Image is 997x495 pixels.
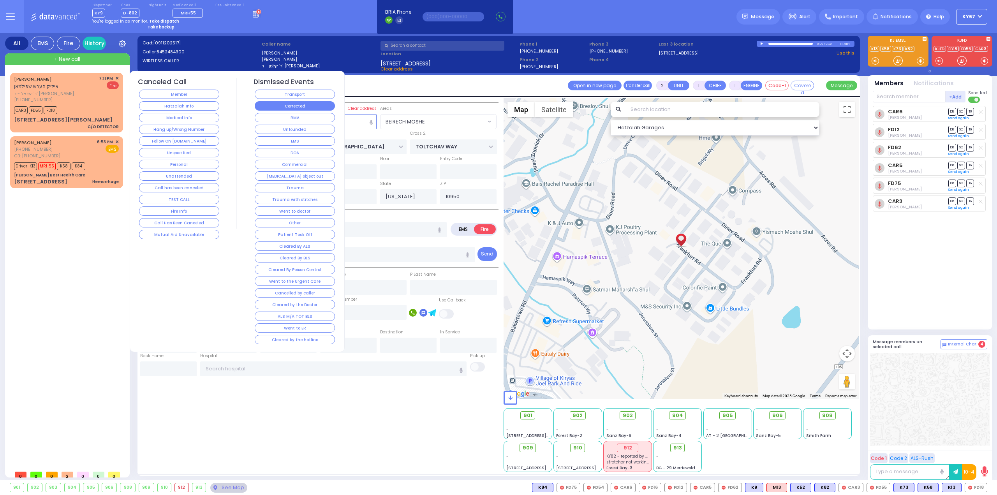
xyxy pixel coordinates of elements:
[611,483,636,492] div: CAR6
[572,412,583,419] span: 902
[948,134,969,138] a: Send again
[741,81,762,90] button: ENGINE
[659,50,699,56] a: [STREET_ADDRESS]
[121,9,139,18] span: D-802
[440,181,446,187] label: ZIP
[255,171,335,181] button: [MEDICAL_DATA] object out
[200,361,467,376] input: Search hospital
[722,486,726,490] img: red-radio-icon.svg
[790,483,811,492] div: BLS
[255,136,335,146] button: EMS
[470,353,485,359] label: Pick up
[745,483,763,492] div: BLS
[868,39,928,44] label: KJ EMS...
[583,483,608,492] div: FD54
[842,486,846,490] img: red-radio-icon.svg
[520,41,587,48] span: Phone 1
[92,9,105,18] span: KY9
[14,106,28,114] span: CAR3
[262,56,378,63] label: [PERSON_NAME]
[656,421,659,427] span: -
[380,115,486,129] span: BEIRECH MOSHE
[870,46,879,52] a: K13
[606,433,631,439] span: Sanz Bay-6
[410,130,426,137] label: Cross 2
[140,353,164,359] label: Back Home
[934,46,946,52] a: KJFD
[139,483,154,492] div: 909
[889,453,908,463] button: Code 2
[957,197,965,205] span: SO
[83,483,98,492] div: 905
[957,144,965,151] span: SO
[623,412,633,419] span: 903
[722,412,733,419] span: 905
[139,218,219,227] button: Call Has Been Canceled
[824,39,825,48] div: /
[751,13,774,21] span: Message
[606,465,632,471] span: Forest Bay-3
[14,162,37,170] span: Driver-K13
[705,81,726,90] button: CHIEF
[139,160,219,169] button: Personal
[520,63,558,69] label: [PHONE_NUMBER]
[656,459,659,465] span: -
[706,427,708,433] span: -
[38,162,56,170] span: MRH55
[215,3,244,8] label: Fire units on call
[255,335,335,344] button: Cleared by the hotline
[30,472,42,477] span: 0
[255,218,335,227] button: Other
[77,472,89,477] span: 0
[948,108,956,115] span: DR
[978,341,985,348] span: 4
[62,472,73,477] span: 2
[606,459,667,465] span: stretcher not working properly
[668,81,689,90] button: UNIT
[909,453,935,463] button: ALS-Rush
[674,225,688,248] div: JOEL KOHN
[888,204,922,210] span: Joseph Blumenthal
[380,51,517,57] label: Location
[948,169,969,174] a: Send again
[706,433,764,439] span: AT - 2 [GEOGRAPHIC_DATA]
[255,113,335,122] button: RMA
[839,102,855,117] button: Toggle fullscreen view
[14,97,53,103] span: [PHONE_NUMBER]
[948,162,956,169] span: DR
[262,41,378,48] label: Caller name
[966,197,974,205] span: TR
[870,453,888,463] button: Code 1
[957,126,965,133] span: SO
[962,13,975,20] span: KY67
[888,150,922,156] span: David Bikel
[255,230,335,239] button: Patient Took Off
[966,108,974,115] span: TR
[888,144,901,150] a: FD62
[873,339,941,349] h5: Message members on selected call
[799,13,810,20] span: Alert
[556,453,558,459] span: -
[817,39,824,48] div: 0:00
[947,46,959,52] a: FD18
[839,346,855,361] button: Map camera controls
[14,172,85,178] div: [PERSON_NAME] Best Health Care
[557,483,580,492] div: FD75
[568,81,622,90] a: Open in new page
[148,3,166,8] label: Night unit
[440,329,460,335] label: In Service
[139,206,219,216] button: Fire Info
[14,116,113,124] div: [STREET_ADDRESS][PERSON_NAME]
[380,156,389,162] label: Floor
[948,187,969,192] a: Send again
[791,81,814,90] button: Covered
[92,3,112,8] label: Dispatcher
[520,56,587,63] span: Phone 2
[833,13,858,20] span: Important
[941,339,987,349] button: Internal Chat 4
[46,472,58,477] span: 0
[139,230,219,239] button: Mutual Aid Unavailable
[892,46,903,52] a: K73
[108,472,120,477] span: 0
[840,41,854,47] div: D-801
